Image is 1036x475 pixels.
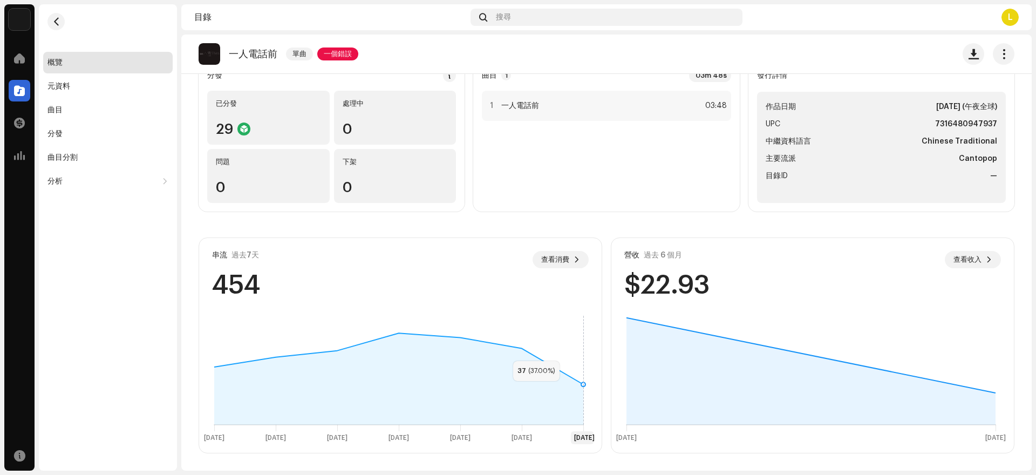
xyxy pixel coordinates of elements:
[343,158,448,166] div: 下架
[317,47,358,60] span: 一個錯誤
[450,435,471,442] text: [DATE]
[766,152,796,165] span: 主要流派
[47,153,78,162] div: 曲目分割
[43,76,173,97] re-m-nav-item: 元資料
[199,43,220,65] img: 82e9fb02-5651-42fc-ab33-02adf44df0e5
[212,251,227,260] div: 串流
[959,152,997,165] strong: Cantopop
[265,435,286,442] text: [DATE]
[43,123,173,145] re-m-nav-item: 分發
[533,251,589,268] button: 查看消費
[47,82,70,91] div: 元資料
[204,435,224,442] text: [DATE]
[47,177,63,186] div: 分析
[194,13,466,22] div: 目錄
[327,435,347,442] text: [DATE]
[9,9,30,30] img: de0d2825-999c-4937-b35a-9adca56ee094
[616,435,637,442] text: [DATE]
[47,58,63,67] div: 概覽
[512,435,532,442] text: [DATE]
[43,99,173,121] re-m-nav-item: 曲目
[953,249,982,270] span: 查看收入
[574,435,595,442] text: [DATE]
[624,251,639,260] div: 營收
[990,169,997,182] strong: —
[1001,9,1019,26] div: L
[43,52,173,73] re-m-nav-item: 概覽
[766,135,811,148] span: 中繼資料語言
[766,118,780,131] span: UPC
[935,118,997,131] strong: 7316480947937
[541,249,569,270] span: 查看消費
[43,171,173,192] re-m-nav-dropdown: 分析
[216,158,321,166] div: 問題
[47,130,63,138] div: 分發
[47,106,63,114] div: 曲目
[229,49,277,60] p: 一人電話前
[388,435,409,442] text: [DATE]
[644,251,682,260] div: 過去 6 個月
[286,47,313,60] span: 單曲
[945,251,1001,268] button: 查看收入
[43,147,173,168] re-m-nav-item: 曲目分割
[985,435,1006,442] text: [DATE]
[922,135,997,148] strong: Chinese Traditional
[496,13,511,22] span: 搜尋
[766,169,788,182] span: 目錄ID
[231,251,259,260] div: 過去7天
